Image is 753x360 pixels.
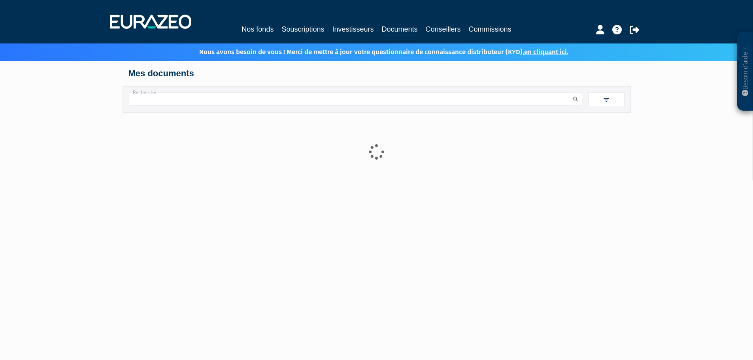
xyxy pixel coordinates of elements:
p: Nous avons besoin de vous ! Merci de mettre à jour votre questionnaire de connaissance distribute... [176,45,568,57]
a: Investisseurs [332,24,374,35]
a: Commissions [469,24,511,35]
a: Documents [382,24,418,36]
h4: Mes documents [128,69,625,78]
a: Souscriptions [281,24,324,35]
input: Recherche [129,92,569,106]
a: Conseillers [426,24,461,35]
p: Besoin d'aide ? [741,36,750,107]
img: filter.svg [603,96,610,104]
img: 1732889491-logotype_eurazeo_blanc_rvb.png [110,15,191,29]
a: Nos fonds [242,24,274,35]
a: en cliquant ici. [524,48,568,56]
